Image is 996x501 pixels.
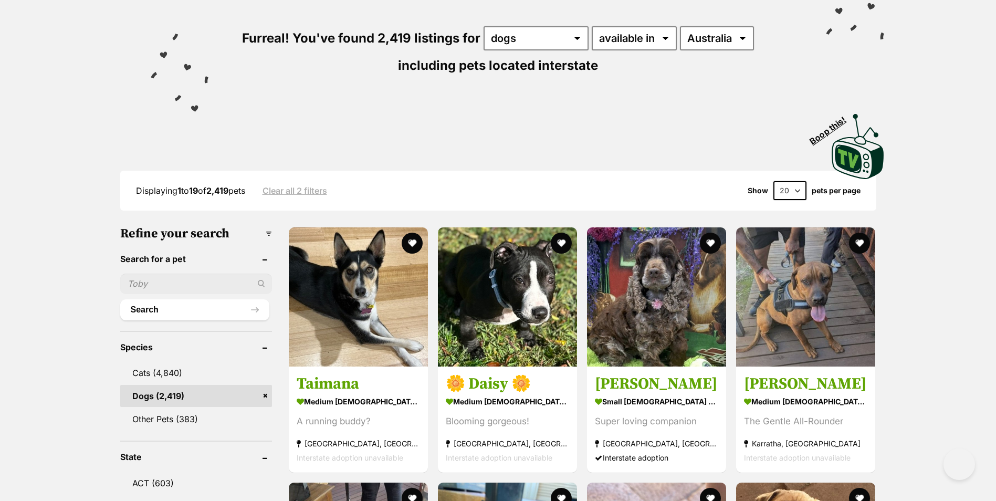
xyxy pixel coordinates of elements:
strong: 2,419 [206,185,228,196]
strong: small [DEMOGRAPHIC_DATA] Dog [595,394,718,409]
h3: 🌼 Daisy 🌼 [446,374,569,394]
span: Boop this! [808,108,856,146]
button: favourite [849,233,870,254]
a: Boop this! [832,105,884,181]
header: Search for a pet [120,254,272,264]
strong: medium [DEMOGRAPHIC_DATA] Dog [446,394,569,409]
strong: Karratha, [GEOGRAPHIC_DATA] [744,436,867,451]
strong: medium [DEMOGRAPHIC_DATA] Dog [297,394,420,409]
img: Keogh - Mixed breed Dog [736,227,875,367]
h3: [PERSON_NAME] [744,374,867,394]
span: Interstate adoption unavailable [297,453,403,462]
span: Interstate adoption unavailable [744,453,851,462]
a: Other Pets (383) [120,408,272,430]
strong: 19 [189,185,198,196]
img: Taimana - Australian Kelpie x Alaskan Husky Dog [289,227,428,367]
img: PetRescue TV logo [832,114,884,179]
a: 🌼 Daisy 🌼 medium [DEMOGRAPHIC_DATA] Dog Blooming gorgeous! [GEOGRAPHIC_DATA], [GEOGRAPHIC_DATA] I... [438,366,577,473]
button: favourite [551,233,572,254]
div: A running buddy? [297,414,420,429]
header: Species [120,342,272,352]
h3: Taimana [297,374,420,394]
strong: [GEOGRAPHIC_DATA], [GEOGRAPHIC_DATA] [297,436,420,451]
strong: 1 [177,185,181,196]
img: Carla - Cocker Spaniel Dog [587,227,726,367]
strong: medium [DEMOGRAPHIC_DATA] Dog [744,394,867,409]
div: Blooming gorgeous! [446,414,569,429]
a: Clear all 2 filters [263,186,327,195]
strong: [GEOGRAPHIC_DATA], [GEOGRAPHIC_DATA] [595,436,718,451]
button: Search [120,299,269,320]
button: favourite [402,233,423,254]
img: 🌼 Daisy 🌼 - American Staffordshire Terrier Dog [438,227,577,367]
h3: Refine your search [120,226,272,241]
div: The Gentle All-Rounder [744,414,867,429]
span: Displaying to of pets [136,185,245,196]
input: Toby [120,274,272,294]
div: Super loving companion [595,414,718,429]
span: Furreal! You've found 2,419 listings for [242,30,480,46]
a: [PERSON_NAME] medium [DEMOGRAPHIC_DATA] Dog The Gentle All-Rounder Karratha, [GEOGRAPHIC_DATA] In... [736,366,875,473]
header: State [120,452,272,462]
h3: [PERSON_NAME] [595,374,718,394]
a: Taimana medium [DEMOGRAPHIC_DATA] Dog A running buddy? [GEOGRAPHIC_DATA], [GEOGRAPHIC_DATA] Inter... [289,366,428,473]
strong: [GEOGRAPHIC_DATA], [GEOGRAPHIC_DATA] [446,436,569,451]
div: Interstate adoption [595,451,718,465]
span: including pets located interstate [398,58,598,73]
button: favourite [700,233,721,254]
label: pets per page [812,186,861,195]
a: ACT (603) [120,472,272,494]
iframe: Help Scout Beacon - Open [943,448,975,480]
span: Interstate adoption unavailable [446,453,552,462]
a: Cats (4,840) [120,362,272,384]
span: Show [748,186,768,195]
a: Dogs (2,419) [120,385,272,407]
a: [PERSON_NAME] small [DEMOGRAPHIC_DATA] Dog Super loving companion [GEOGRAPHIC_DATA], [GEOGRAPHIC_... [587,366,726,473]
